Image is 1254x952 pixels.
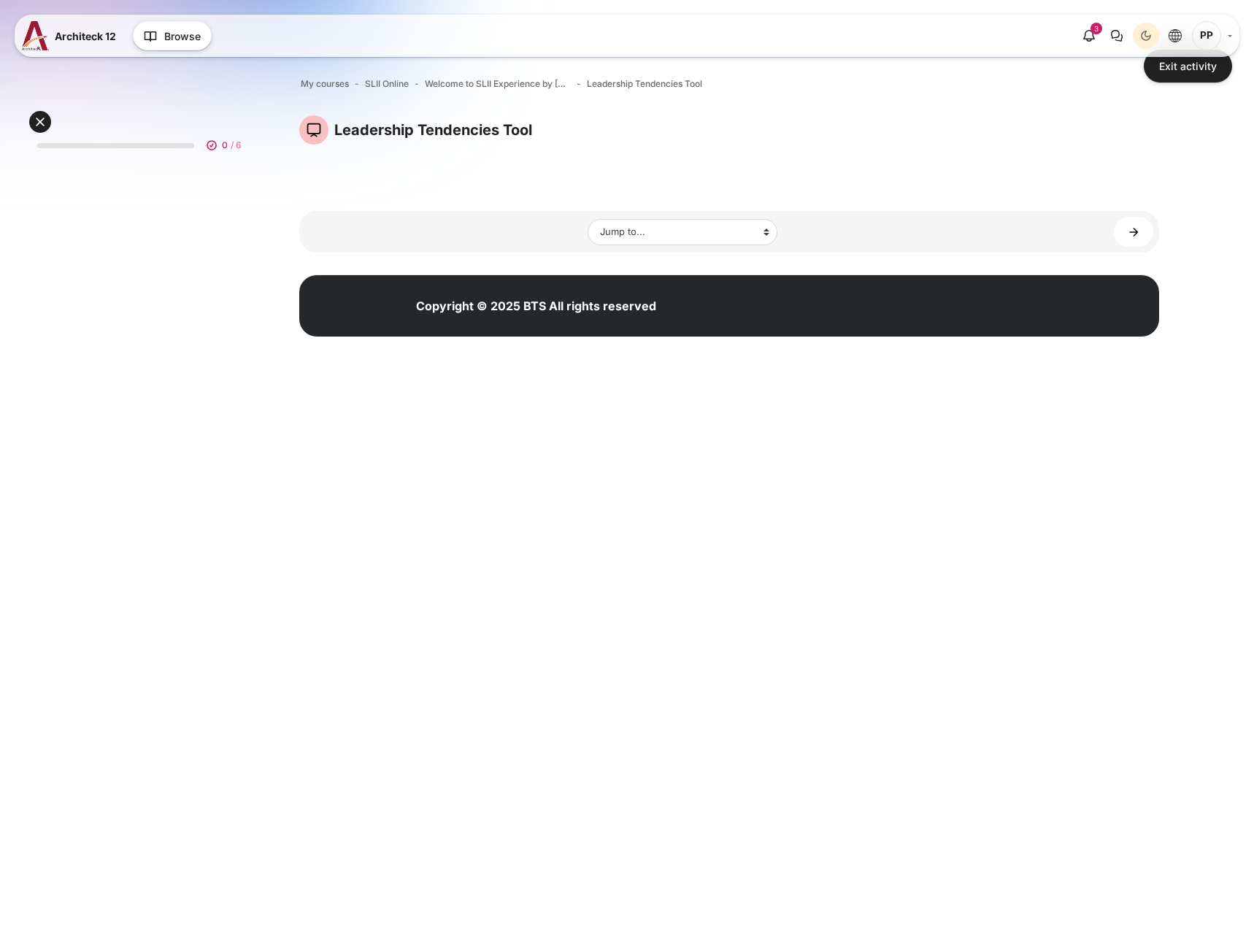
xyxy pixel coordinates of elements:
[1133,23,1159,49] button: Light Mode Dark Mode
[425,77,571,91] a: Welcome to SLII Experience by [PERSON_NAME] and BTS
[1114,217,1153,247] a: Discover SLII ►
[1076,23,1102,49] div: Show notification window with 3 new notifications
[1144,50,1232,82] a: Exit activity
[1162,23,1188,49] button: Languages
[1135,25,1157,47] div: Dark Mode
[133,21,212,50] button: Browse
[1090,23,1102,34] div: 3
[299,74,1159,93] nav: Navigation bar
[299,115,1159,253] section: Content
[416,299,656,313] strong: Copyright © 2025 BTS All rights reserved
[22,21,122,50] a: A12 A12 Architeck 12
[365,77,409,91] a: SLII Online
[301,77,349,91] a: My courses
[1192,21,1232,50] a: User menu
[1104,23,1130,49] button: There are 0 unread conversations
[1192,21,1221,50] span: Pe Pe
[22,21,49,50] img: A12
[164,28,201,44] span: Browse
[222,139,228,152] span: 0
[587,77,702,91] a: Leadership Tendencies Tool
[231,139,242,152] span: / 6
[334,120,532,139] h4: Leadership Tendencies Tool
[55,28,116,44] span: Architeck 12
